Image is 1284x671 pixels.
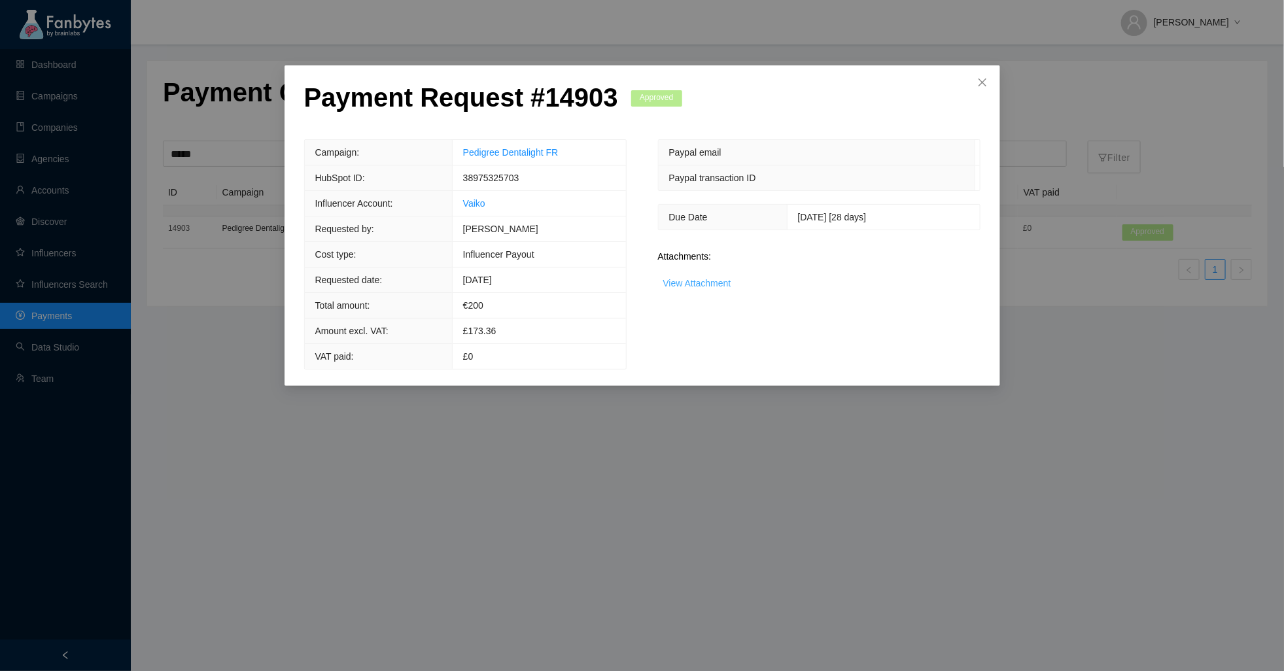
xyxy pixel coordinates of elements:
span: [DATE] [28 days] [798,212,867,222]
span: [DATE] [463,275,492,285]
span: HubSpot ID: [315,173,365,183]
span: Amount excl. VAT: [315,326,389,336]
span: Due Date [669,212,708,222]
p: Payment Request # 14903 [304,82,618,113]
span: £0 [463,351,474,362]
span: Campaign: [315,147,360,158]
span: 38975325703 [463,173,519,183]
span: [PERSON_NAME] [463,224,538,234]
span: Cost type: [315,249,356,260]
span: Approved [631,90,682,107]
span: Paypal email [669,147,721,158]
span: Influencer Account: [315,198,393,209]
button: Close [965,65,1000,101]
span: Requested date: [315,275,383,285]
span: £173.36 [463,326,496,336]
span: € 200 [463,300,483,311]
span: close [977,77,988,88]
a: Pedigree Dentalight FR [463,147,559,158]
a: View Attachment [663,278,731,288]
span: VAT paid: [315,351,354,362]
span: Paypal transaction ID [669,173,756,183]
span: Requested by: [315,224,374,234]
span: Total amount: [315,300,370,311]
a: Vaiko [463,198,485,209]
span: Influencer Payout [463,249,534,260]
